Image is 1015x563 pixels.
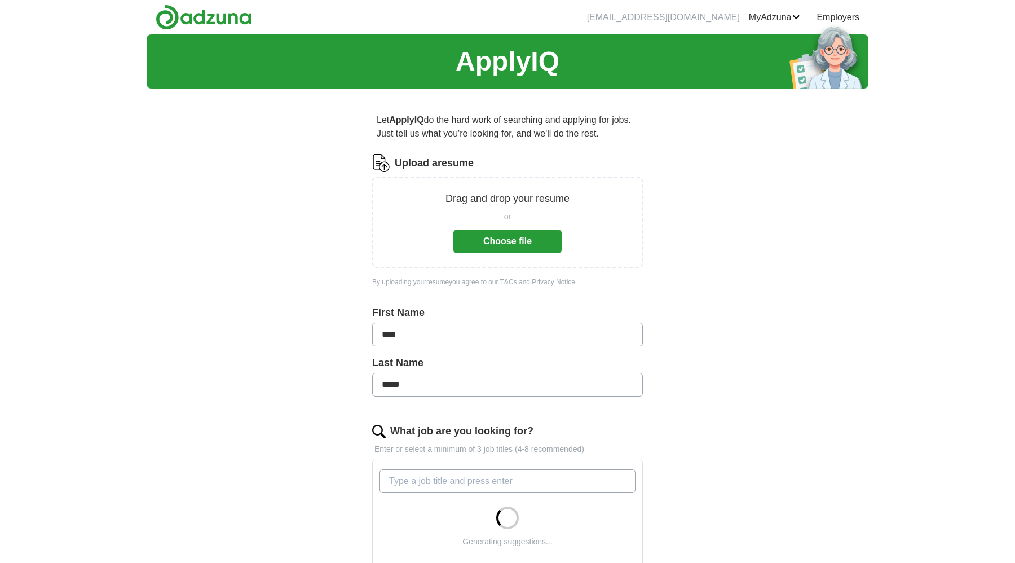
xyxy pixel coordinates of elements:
a: Privacy Notice [532,278,575,286]
h1: ApplyIQ [456,41,559,82]
li: [EMAIL_ADDRESS][DOMAIN_NAME] [587,11,740,24]
span: or [504,211,511,223]
input: Type a job title and press enter [379,469,636,493]
a: Employers [817,11,859,24]
div: By uploading your resume you agree to our and . [372,277,643,287]
img: search.png [372,425,386,438]
p: Drag and drop your resume [445,191,570,206]
p: Enter or select a minimum of 3 job titles (4-8 recommended) [372,443,643,455]
label: What job are you looking for? [390,424,533,439]
p: Let do the hard work of searching and applying for jobs. Just tell us what you're looking for, an... [372,109,643,145]
strong: ApplyIQ [389,115,423,125]
label: Upload a resume [395,156,474,171]
label: First Name [372,305,643,320]
button: Choose file [453,230,562,253]
a: MyAdzuna [749,11,801,24]
label: Last Name [372,355,643,371]
img: Adzuna logo [156,5,251,30]
img: CV Icon [372,154,390,172]
a: T&Cs [500,278,517,286]
div: Generating suggestions... [462,536,553,548]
